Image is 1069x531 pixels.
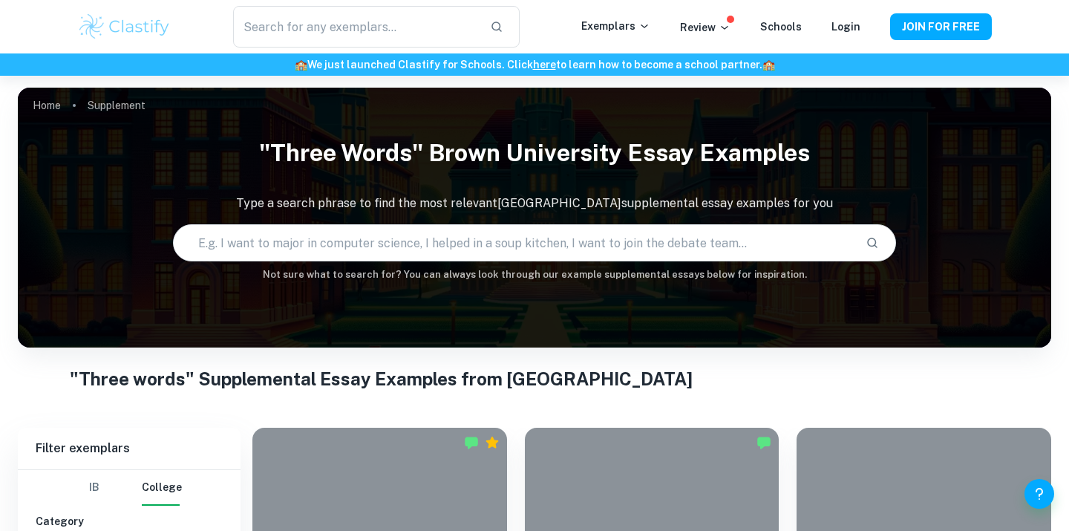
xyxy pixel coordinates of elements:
h6: Filter exemplars [18,428,241,469]
button: College [142,470,182,506]
h1: "Three words" Brown University Essay Examples [18,129,1051,177]
button: Help and Feedback [1024,479,1054,509]
img: Marked [756,435,771,450]
input: Search for any exemplars... [233,6,478,48]
p: Supplement [88,97,146,114]
button: Search [860,230,885,255]
p: Exemplars [581,18,650,34]
p: Review [680,19,730,36]
h1: "Three words" Supplemental Essay Examples from [GEOGRAPHIC_DATA] [70,365,1000,392]
div: Premium [485,435,500,450]
a: Login [831,21,860,33]
img: Marked [464,435,479,450]
span: 🏫 [762,59,775,71]
h6: Not sure what to search for? You can always look through our example supplemental essays below fo... [18,267,1051,282]
h6: Category [36,513,223,530]
a: Schools [760,21,802,33]
input: E.g. I want to major in computer science, I helped in a soup kitchen, I want to join the debate t... [174,222,854,264]
span: 🏫 [295,59,307,71]
div: Filter type choice [76,470,182,506]
a: here [533,59,556,71]
a: Home [33,95,61,116]
button: JOIN FOR FREE [890,13,992,40]
h6: We just launched Clastify for Schools. Click to learn how to become a school partner. [3,56,1066,73]
p: Type a search phrase to find the most relevant [GEOGRAPHIC_DATA] supplemental essay examples for you [18,195,1051,212]
button: IB [76,470,112,506]
img: Clastify logo [77,12,171,42]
